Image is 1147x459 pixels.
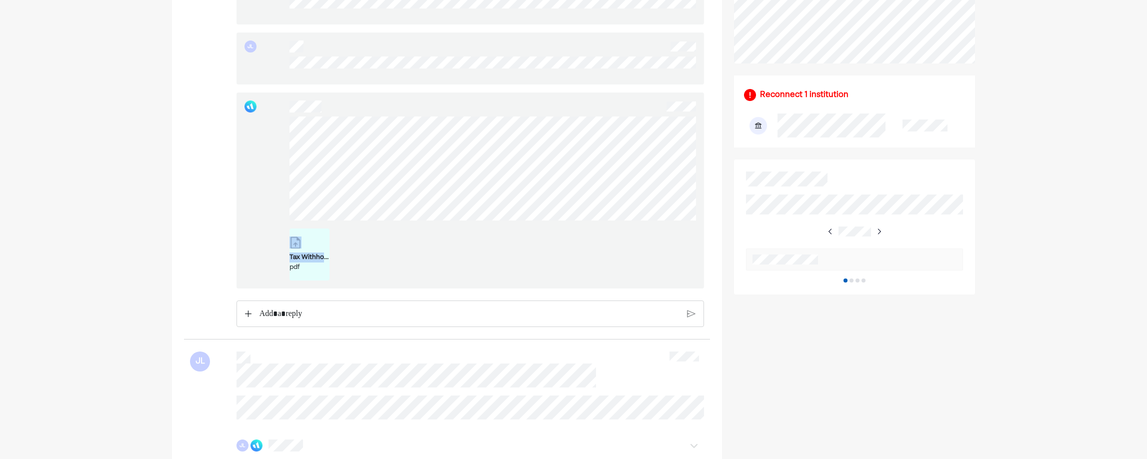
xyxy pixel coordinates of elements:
div: pdf [289,262,329,272]
img: right-arrow [875,227,883,235]
div: JL [236,439,248,451]
div: JL [244,40,256,52]
img: right-arrow [826,227,834,235]
div: Reconnect 1 institution [760,89,848,101]
div: Rich Text Editor. Editing area: main [254,301,684,327]
div: Tax Withholding Estimator - Results _ Internal Revenue Service.pdf [289,252,329,262]
div: JL [190,351,210,371]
